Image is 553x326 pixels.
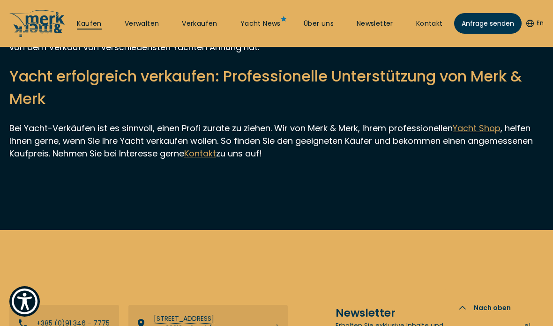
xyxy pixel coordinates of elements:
span: Anfrage senden [462,19,514,29]
h5: Newsletter [336,305,544,321]
a: Kontakt [416,19,443,29]
a: Newsletter [357,19,393,29]
button: Show Accessibility Preferences [9,286,40,317]
button: En [526,19,544,28]
p: Bei Yacht-Verkäufen ist es sinnvoll, einen Profi zurate zu ziehen. Wir von Merk & Merk, Ihrem pro... [9,122,544,160]
a: Yacht News [240,19,281,29]
button: Nach oben [445,289,525,326]
h3: Yacht erfolgreich verkaufen: Professionelle Unterstützung von Merk & Merk [9,65,544,110]
a: Verwalten [125,19,159,29]
a: Verkaufen [182,19,217,29]
a: Über uns [304,19,334,29]
a: Yacht Shop [453,122,501,134]
a: Kaufen [77,19,101,29]
a: Kontakt [184,148,216,159]
a: Anfrage senden [454,13,522,34]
